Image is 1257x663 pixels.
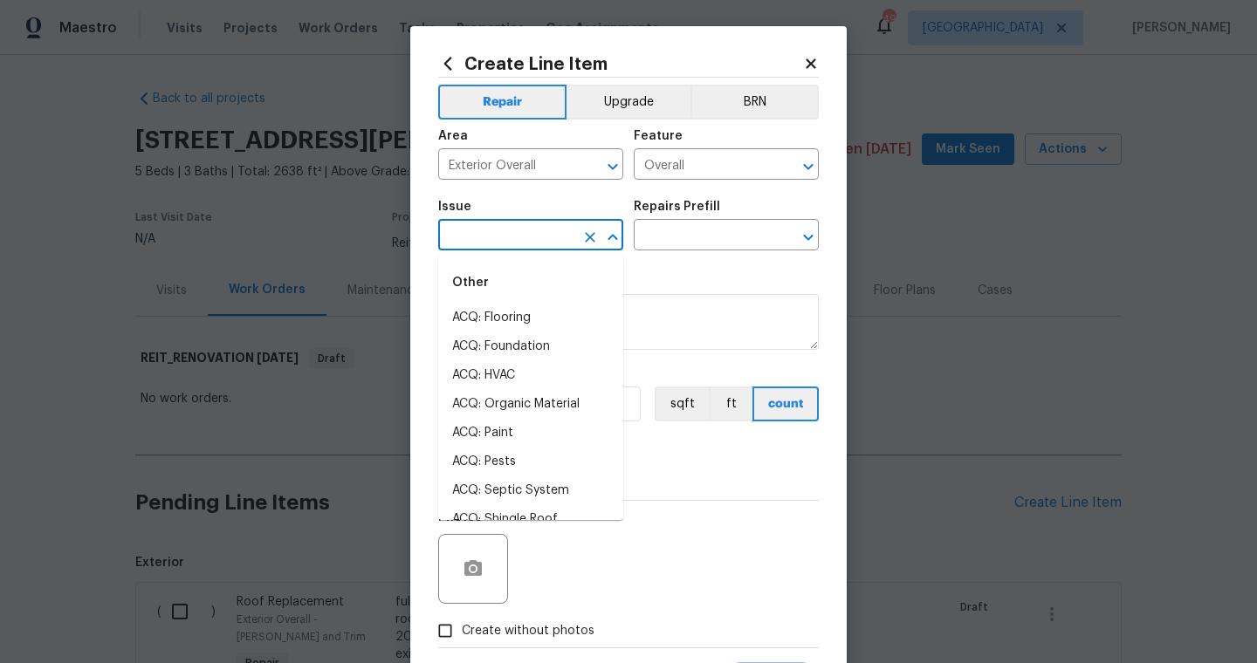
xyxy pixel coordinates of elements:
button: Close [601,225,625,249]
button: sqft [655,386,709,421]
h5: Repairs Prefill [634,201,720,213]
button: Upgrade [567,85,691,120]
button: Open [796,154,821,179]
li: ACQ: Flooring [438,304,623,332]
div: Other [438,262,623,304]
h5: Issue [438,201,471,213]
li: ACQ: HVAC [438,361,623,390]
li: ACQ: Septic System [438,476,623,505]
button: Open [601,154,625,179]
button: Clear [578,225,602,249]
button: Repair [438,85,567,120]
li: ACQ: Shingle Roof [438,505,623,534]
button: count [752,386,819,421]
h5: Area [438,130,468,142]
li: ACQ: Organic Material [438,390,623,419]
button: BRN [690,85,819,120]
button: ft [709,386,752,421]
li: ACQ: Paint [438,419,623,448]
li: ACQ: Pests [438,448,623,476]
h2: Create Line Item [438,54,803,73]
button: Open [796,225,821,249]
h5: Feature [634,130,683,142]
li: ACQ: Foundation [438,332,623,361]
span: Create without photos [462,622,594,640]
